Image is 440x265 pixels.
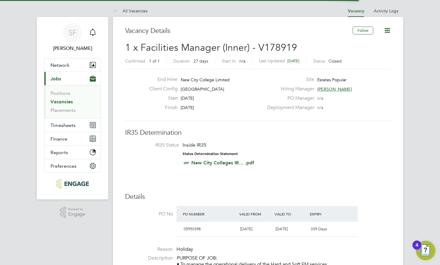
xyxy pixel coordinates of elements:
span: SF [69,29,77,37]
a: Positions [50,90,70,96]
div: Jobs [44,85,101,118]
span: 27 days [193,58,208,64]
span: [PERSON_NAME] [317,86,352,92]
label: Duration [173,58,190,64]
span: Inside IR35 [183,142,206,148]
div: Valid To [273,208,309,219]
span: Timesheets [50,122,76,128]
button: Follow [353,27,373,34]
span: Reports [50,150,68,155]
span: [DATE] [287,58,299,63]
a: All Vacancies [113,8,147,14]
button: Preferences [44,159,101,173]
label: Reason [125,246,173,253]
label: Client Config [144,86,178,92]
div: Valid From [238,208,273,219]
span: [DATE] [240,226,252,231]
span: [DATE] [181,95,194,101]
label: Start [144,95,178,102]
a: Activity Logs [374,8,398,14]
span: Network [50,62,70,68]
span: Holiday [176,246,193,252]
div: 4 [416,245,418,253]
a: Go to home page [44,179,101,189]
span: Preferences [50,163,76,169]
button: Jobs [44,72,101,85]
a: New City Colleges IR... .pdf [191,160,254,166]
img: realstaffing-logo-retina.png [56,179,89,189]
span: [GEOGRAPHIC_DATA] [181,86,224,92]
div: Expiry [308,208,344,219]
span: 05950398 [184,226,201,231]
label: Finish [144,105,178,111]
a: Vacancy [348,8,364,14]
label: IR35 Status [131,142,179,148]
span: New City College Limited [181,77,230,82]
h3: IR35 Determination [125,128,391,137]
a: Placements [50,107,76,113]
span: n/a [317,105,323,110]
span: Powered by [68,207,85,212]
button: Finance [44,132,101,145]
label: Confirmed [125,58,145,64]
div: PO Number [181,208,238,219]
span: 1 x Facilities Manager (Inner) - V178919 [125,42,297,53]
label: Site [264,76,314,83]
span: n/a [317,95,323,101]
a: Vacancies [50,99,73,105]
span: 339 Days [311,226,327,231]
span: Engage [68,212,85,217]
span: [DATE] [276,226,288,231]
button: Open Resource Center, 4 new notifications [416,241,435,260]
span: n/a [239,58,245,64]
span: Sophie Fleming [44,45,101,52]
label: Last Updated [259,58,285,63]
button: Network [44,58,101,72]
span: Finance [50,136,67,142]
nav: Main navigation [37,17,108,199]
span: [DATE] [181,105,194,110]
span: Jobs [50,76,61,82]
label: Start In [222,58,236,64]
a: Powered byEngage [60,207,86,218]
label: PO No [125,211,173,217]
strong: Status Determination Statement [183,152,238,156]
label: PO Manager [264,95,314,102]
span: 1 of 1 [149,58,160,64]
a: SF[PERSON_NAME] [44,23,101,52]
label: Hiring Manager [264,86,314,92]
label: End Hirer [144,76,178,83]
span: Estates Popular [317,77,347,82]
button: Reports [44,146,101,159]
label: Status [313,58,325,64]
button: Timesheets [44,118,101,132]
label: Deployment Manager [264,105,314,111]
h3: Details [125,192,391,201]
label: Description [125,255,173,261]
span: Closed [328,58,342,64]
h3: Vacancy Details [125,27,353,35]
